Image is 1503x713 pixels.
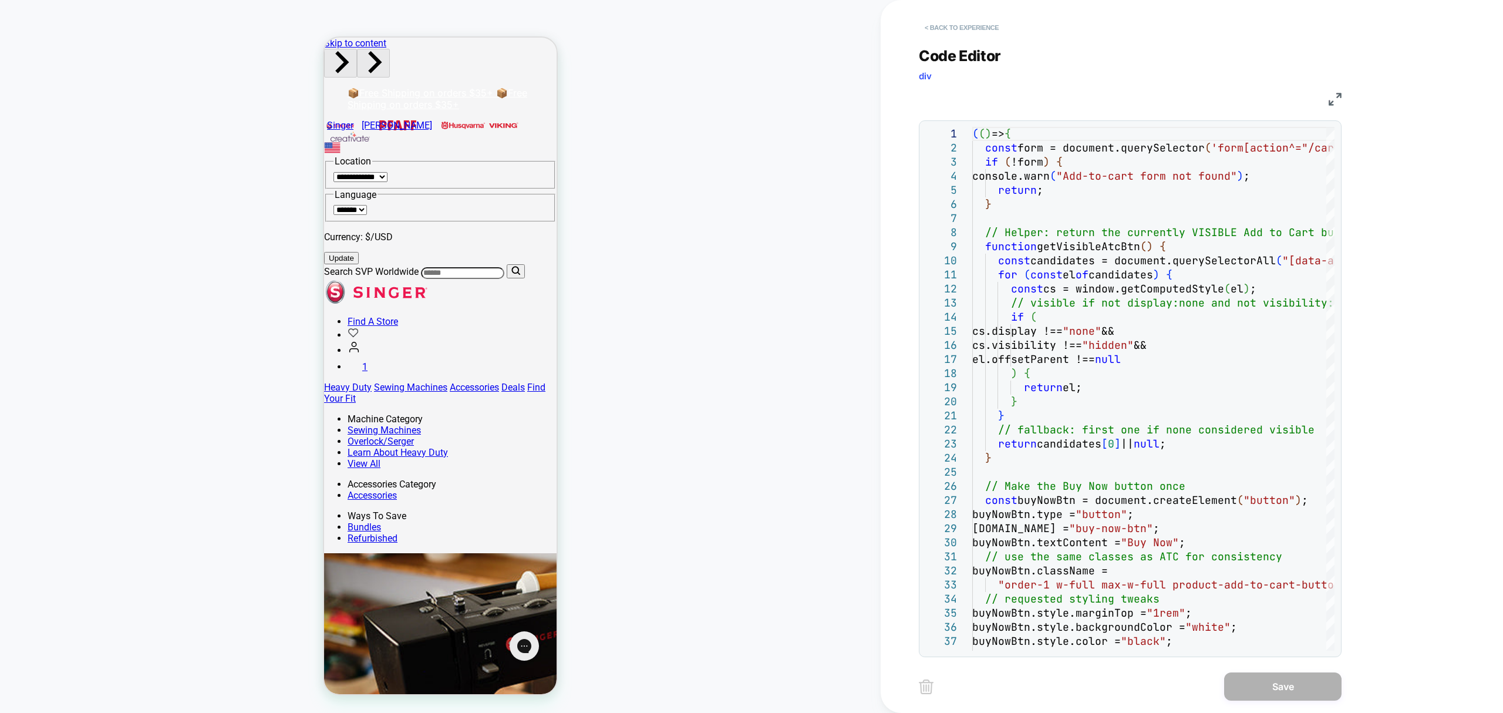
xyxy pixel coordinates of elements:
div: 11 [925,268,957,282]
a: Link to PFAFF homepage [35,76,111,99]
span: buyNowBtn.textContent = [972,536,1121,549]
span: "black 2px solid" [1127,648,1237,662]
span: ) [1011,366,1017,380]
span: ; [1237,648,1243,662]
span: ( [1050,169,1056,183]
span: for [998,268,1017,281]
span: getVisibleAtcBtn [1037,240,1140,253]
span: ton button button--primary" [1321,578,1495,591]
a: Find A Store [23,278,74,290]
span: candidates [1037,437,1101,450]
span: buyNowBtn.type = [972,507,1076,521]
div: 6 [925,197,957,211]
button: < Back to experience [919,18,1005,37]
span: "none" [1063,324,1101,338]
span: ( [1205,141,1211,154]
iframe: Gorgias live chat messenger [180,590,221,627]
div: 15 [925,324,957,338]
div: 22 [925,423,957,437]
span: candidates = document.querySelectorAll [1030,254,1276,267]
div: 14 [925,310,957,324]
div: 25 [925,465,957,479]
span: return [998,183,1037,197]
span: // use the same classes as ATC for consistency [985,550,1282,563]
span: const [985,493,1017,507]
span: buyNowBtn.style.backgroundColor = [972,620,1185,634]
span: => [992,127,1005,140]
span: function [985,240,1037,253]
span: "Add-to-cart form not found" [1056,169,1237,183]
span: const [1011,282,1043,295]
span: "black" [1121,634,1166,648]
span: of [1076,268,1089,281]
span: { [1024,366,1030,380]
span: } [998,409,1005,422]
span: "order-1 w-full max-w-full product-add-to-cart-but [998,578,1321,591]
a: Deals [177,344,201,355]
span: cs = window.getComputedStyle [1043,282,1224,295]
span: } [1011,395,1017,408]
div: 13 [925,296,957,310]
span: return [998,437,1037,450]
div: 35 [925,606,957,620]
span: ; [1153,522,1160,535]
div: 37 [925,634,957,648]
span: ) [1237,169,1243,183]
div: 12 [925,282,957,296]
div: 5 [925,183,957,197]
span: ; [1231,620,1237,634]
span: ( [1224,282,1231,295]
a: Cart [23,324,43,335]
span: if [985,155,998,169]
a: Overlock/Serger [23,398,90,409]
div: 4 [925,169,957,183]
legend: Location [9,118,48,129]
a: Refurbished [23,495,73,506]
span: // Make the Buy Now button once [985,479,1185,493]
span: el.offsetParent !== [972,352,1095,366]
span: "hidden" [1082,338,1134,352]
span: ; [1243,169,1250,183]
span: // Helper: return the currently VISIBLE Add to Car [985,226,1308,239]
span: ) [985,127,992,140]
div: 28 [925,507,957,522]
span: { [1166,268,1172,281]
div: 7 [925,211,957,226]
span: // visible if not display:none and not visibility: [1011,296,1334,310]
div: Ways To Save [23,473,232,484]
button: Next slide [33,11,66,40]
a: Learn About Heavy Duty [23,409,124,421]
span: buyNowBtn.style.border = [972,648,1127,662]
span: ] [1114,437,1121,450]
span: // fallback: first one if none considered visible [998,423,1315,436]
div: 3 [925,155,957,169]
span: ; [1179,536,1185,549]
div: 34 [925,592,957,606]
span: 0 [1108,437,1114,450]
span: } [985,197,992,211]
span: && [1134,338,1147,352]
span: t button [1308,226,1360,239]
div: 38 [925,648,957,662]
span: "[data-add-to-cart-button]" [1282,254,1457,267]
div: 27 [925,493,957,507]
span: if [1011,310,1024,324]
span: el [1231,282,1243,295]
span: console.warn [972,169,1050,183]
div: 8 [925,226,957,240]
a: Accessories [23,452,73,463]
span: Code Editor [919,47,1001,65]
span: cs.visibility !== [972,338,1082,352]
span: ( [972,127,979,140]
span: 📦Free Shipping on orders $35+ [23,49,169,61]
span: 'form[action^="/cart/add"]' [1211,141,1386,154]
span: const [985,141,1017,154]
span: buyNowBtn.style.color = [972,634,1121,648]
span: ; [1037,183,1043,197]
span: 1 [38,324,43,335]
a: account [23,307,36,318]
div: 31 [925,550,957,564]
span: buyNowBtn = document.createElement [1017,493,1237,507]
span: ; [1127,507,1134,521]
button: Save [1224,672,1342,701]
